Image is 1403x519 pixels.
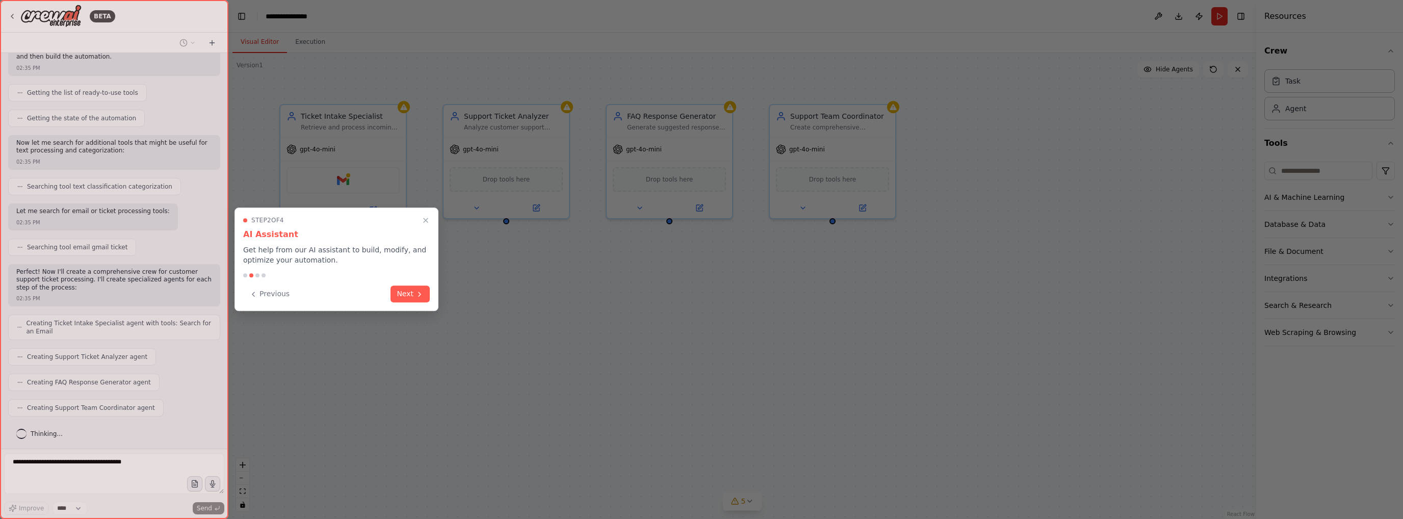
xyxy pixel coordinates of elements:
button: Hide left sidebar [235,9,249,23]
span: Step 2 of 4 [251,216,284,224]
button: Previous [243,286,296,302]
button: Close walkthrough [420,214,432,226]
button: Next [391,286,430,302]
p: Get help from our AI assistant to build, modify, and optimize your automation. [243,245,430,265]
h3: AI Assistant [243,228,430,241]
